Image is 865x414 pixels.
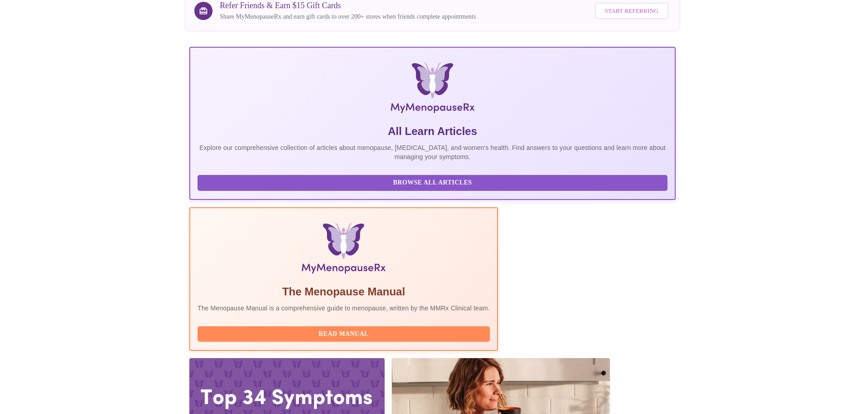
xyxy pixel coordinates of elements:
[207,329,481,340] span: Read Manual
[198,178,670,186] a: Browse All Articles
[220,12,476,21] p: Share MyMenopauseRx and earn gift cards to over 200+ stores when friends complete appointments
[198,124,667,139] h5: All Learn Articles
[207,177,658,189] span: Browse All Articles
[198,175,667,191] button: Browse All Articles
[198,329,492,337] a: Read Manual
[244,223,443,277] img: Menopause Manual
[198,326,490,342] button: Read Manual
[605,6,658,16] span: Start Referring
[271,62,594,117] img: MyMenopauseRx Logo
[198,284,490,299] h5: The Menopause Manual
[220,1,476,10] h3: Refer Friends & Earn $15 Gift Cards
[198,304,490,313] p: The Menopause Manual is a comprehensive guide to menopause, written by the MMRx Clinical team.
[198,143,667,161] p: Explore our comprehensive collection of articles about menopause, [MEDICAL_DATA], and women's hea...
[595,3,668,20] button: Start Referring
